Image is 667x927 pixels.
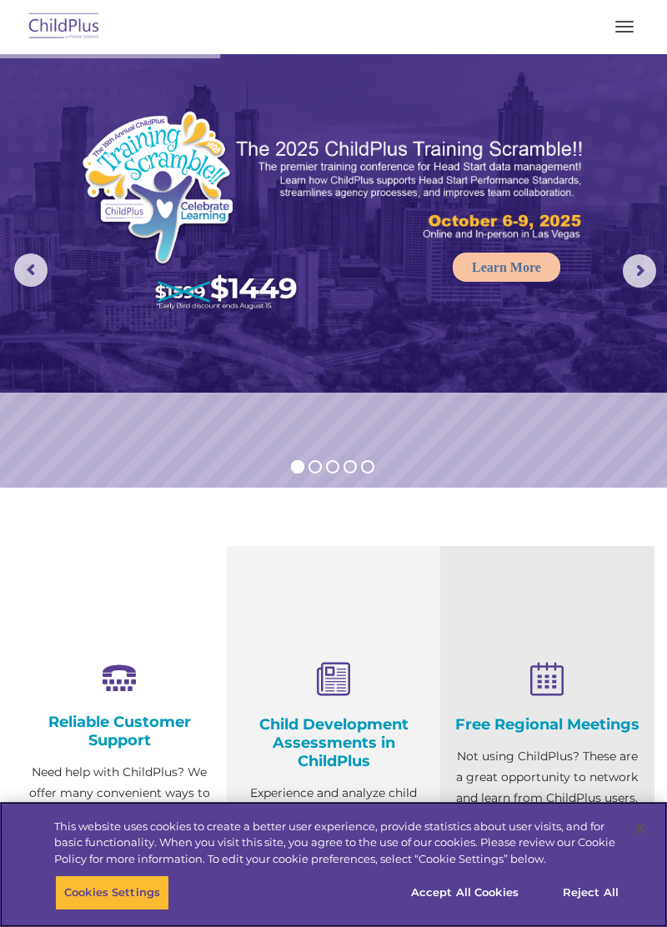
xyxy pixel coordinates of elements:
[539,875,643,910] button: Reject All
[402,875,528,910] button: Accept All Cookies
[453,746,642,871] p: Not using ChildPlus? These are a great opportunity to network and learn from ChildPlus users. Fin...
[55,875,169,910] button: Cookies Settings
[54,819,620,868] div: This website uses cookies to create a better user experience, provide statistics about user visit...
[25,8,103,47] img: ChildPlus by Procare Solutions
[239,715,429,770] h4: Child Development Assessments in ChildPlus
[622,810,659,847] button: Close
[25,713,214,749] h4: Reliable Customer Support
[453,715,642,734] h4: Free Regional Meetings
[239,783,429,908] p: Experience and analyze child assessments and Head Start data management in one system with zero c...
[25,762,214,908] p: Need help with ChildPlus? We offer many convenient ways to contact our amazing Customer Support r...
[453,253,560,282] a: Learn More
